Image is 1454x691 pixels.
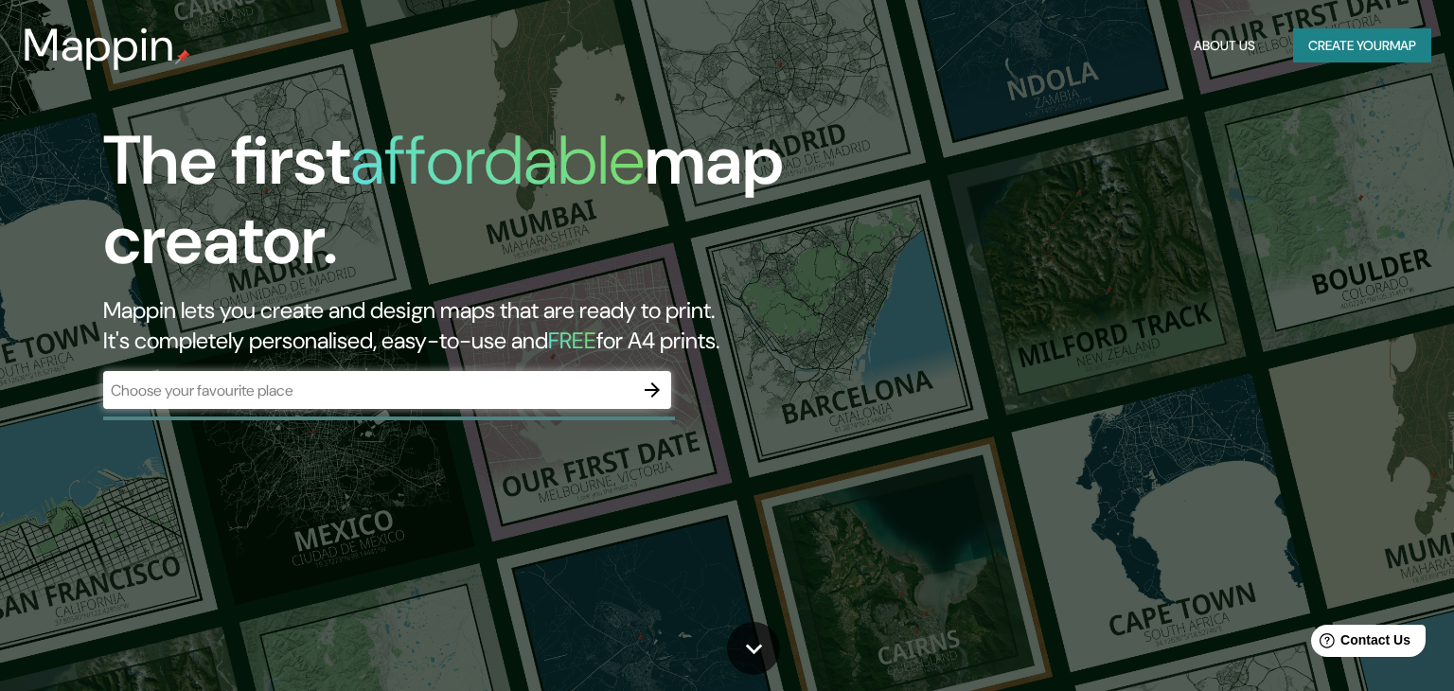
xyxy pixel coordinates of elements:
[175,49,190,64] img: mappin-pin
[1186,28,1263,63] button: About Us
[23,19,175,72] h3: Mappin
[1286,617,1433,670] iframe: Help widget launcher
[103,380,633,401] input: Choose your favourite place
[350,116,645,204] h1: affordable
[1293,28,1431,63] button: Create yourmap
[103,295,830,356] h2: Mappin lets you create and design maps that are ready to print. It's completely personalised, eas...
[103,121,830,295] h1: The first map creator.
[548,326,596,355] h5: FREE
